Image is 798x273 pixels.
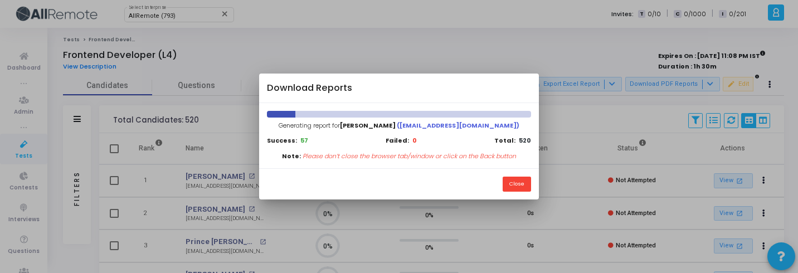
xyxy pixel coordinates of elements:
b: Success: [267,136,297,145]
b: 57 [300,136,308,145]
span: ([EMAIL_ADDRESS][DOMAIN_NAME]) [397,121,519,130]
b: Failed: [386,136,409,145]
b: Total: [494,136,515,145]
button: Close [503,177,531,192]
span: Generating report for [279,121,520,130]
b: 520 [519,136,531,145]
h4: Download Reports [267,81,352,95]
b: 0 [412,136,417,145]
b: Note: [282,152,301,161]
span: [PERSON_NAME] [340,121,396,130]
p: Please don’t close the browser tab/window or click on the Back button [303,152,516,161]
